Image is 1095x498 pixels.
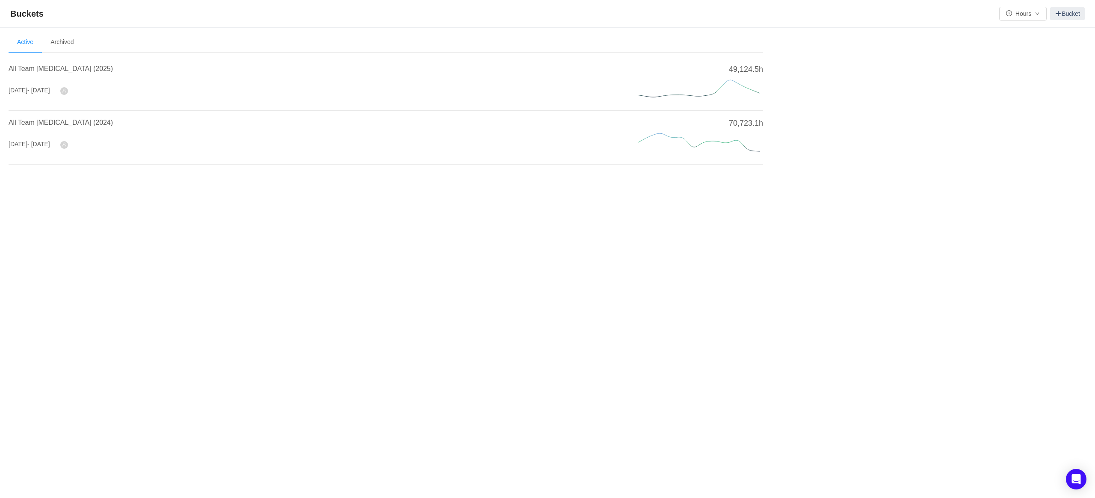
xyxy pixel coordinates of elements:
[729,64,763,75] span: 49,124.5h
[729,118,763,129] span: 70,723.1h
[999,7,1047,21] button: icon: clock-circleHoursicon: down
[27,87,50,94] span: - [DATE]
[62,88,66,93] i: icon: user
[62,142,66,147] i: icon: user
[9,65,113,72] a: All Team [MEDICAL_DATA] (2025)
[1050,7,1085,20] a: Bucket
[10,7,49,21] span: Buckets
[9,32,42,53] li: Active
[1066,469,1086,489] div: Open Intercom Messenger
[9,119,113,126] a: All Team [MEDICAL_DATA] (2024)
[27,141,50,147] span: - [DATE]
[42,32,82,53] li: Archived
[9,86,50,95] div: [DATE]
[9,140,50,149] div: [DATE]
